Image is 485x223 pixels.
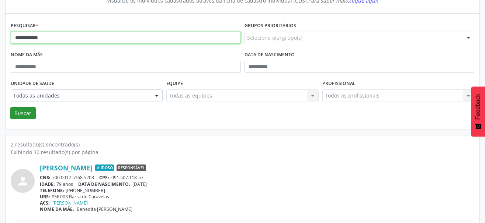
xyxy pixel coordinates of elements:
span: Todas as unidades [13,92,148,99]
span: Benedita [PERSON_NAME] [77,206,132,212]
span: Idoso [95,164,114,171]
span: Feedback [475,94,481,120]
label: Grupos prioritários [245,20,296,32]
span: DATA DE NASCIMENTO: [78,181,130,187]
span: 091.507.118-57 [111,174,143,181]
span: UBS: [40,194,50,200]
span: IDADE: [40,181,55,187]
span: Responsável [117,164,146,171]
a: [PERSON_NAME] [52,200,88,206]
div: PSF 003 Barra de Caravelas [40,194,474,200]
label: Nome da mãe [11,49,43,61]
button: Buscar [10,107,36,120]
label: Profissional [322,78,356,89]
span: ACS: [40,200,50,206]
span: CNS: [40,174,51,181]
span: TELEFONE: [40,187,64,194]
span: [DATE] [132,181,147,187]
label: Data de nascimento [245,49,295,61]
span: NOME DA MÃE: [40,206,74,212]
label: Pesquisar [11,20,38,32]
div: 79 anos [40,181,474,187]
button: Feedback - Mostrar pesquisa [471,86,485,137]
label: Equipe [166,78,183,89]
div: Exibindo 30 resultado(s) por página [11,148,474,156]
div: [PHONE_NUMBER] [40,187,474,194]
div: 2 resultado(s) encontrado(s) [11,141,474,148]
i: person [16,174,30,188]
label: Unidade de saúde [11,78,54,89]
span: CPF: [99,174,109,181]
a: [PERSON_NAME] [40,164,93,172]
div: 700 0017 5168 5203 [40,174,474,181]
span: Selecione o(s) grupo(s) [247,34,302,42]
